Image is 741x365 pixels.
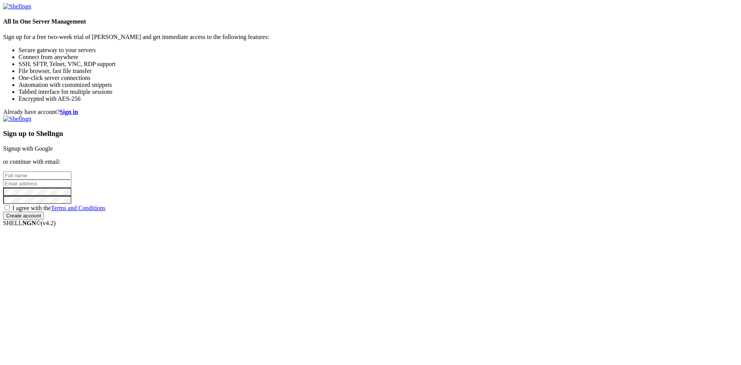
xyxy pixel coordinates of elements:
h4: All In One Server Management [3,18,738,25]
li: One-click server connections [19,75,738,81]
li: SSH, SFTP, Telnet, VNC, RDP support [19,61,738,68]
span: I agree with the [12,205,105,211]
li: Encrypted with AES-256 [19,95,738,102]
span: 4.2.0 [41,220,56,226]
li: Connect from anywhere [19,54,738,61]
b: NGN [22,220,36,226]
div: Already have account? [3,109,738,115]
h3: Sign up to Shellngn [3,129,738,138]
input: I agree with theTerms and Conditions [5,205,10,210]
span: SHELL © [3,220,56,226]
p: Sign up for a free two-week trial of [PERSON_NAME] and get immediate access to the following feat... [3,34,738,41]
a: Sign in [60,109,78,115]
img: Shellngn [3,115,31,122]
li: File browser, fast file transfer [19,68,738,75]
li: Automation with customized snippets [19,81,738,88]
li: Tabbed interface for multiple sessions [19,88,738,95]
img: Shellngn [3,3,31,10]
input: Full name [3,171,71,180]
a: Signup with Google [3,145,53,152]
li: Secure gateway to your servers [19,47,738,54]
input: Create account [3,212,44,220]
a: Terms and Conditions [51,205,105,211]
p: or continue with email: [3,158,738,165]
input: Email address [3,180,71,188]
